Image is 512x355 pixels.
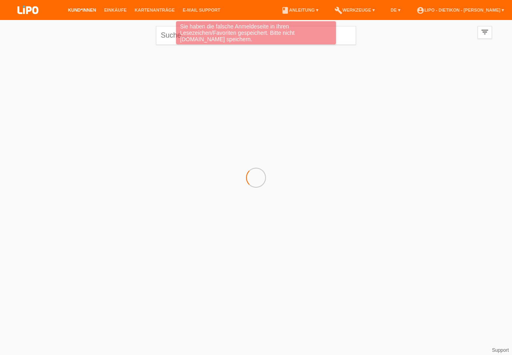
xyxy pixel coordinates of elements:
i: account_circle [416,6,424,14]
a: DE ▾ [387,8,404,12]
a: bookAnleitung ▾ [277,8,322,12]
i: book [281,6,289,14]
div: Sie haben die falsche Anmeldeseite in Ihren Lesezeichen/Favoriten gespeichert. Bitte nicht [DOMAI... [176,21,336,44]
a: LIPO pay [8,16,48,22]
a: Kund*innen [64,8,100,12]
i: filter_list [480,28,489,36]
a: Einkäufe [100,8,130,12]
a: Kartenanträge [131,8,179,12]
a: buildWerkzeuge ▾ [330,8,379,12]
a: Support [492,347,509,353]
a: account_circleLIPO - Dietikon - [PERSON_NAME] ▾ [412,8,508,12]
a: E-Mail Support [179,8,224,12]
i: build [334,6,342,14]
